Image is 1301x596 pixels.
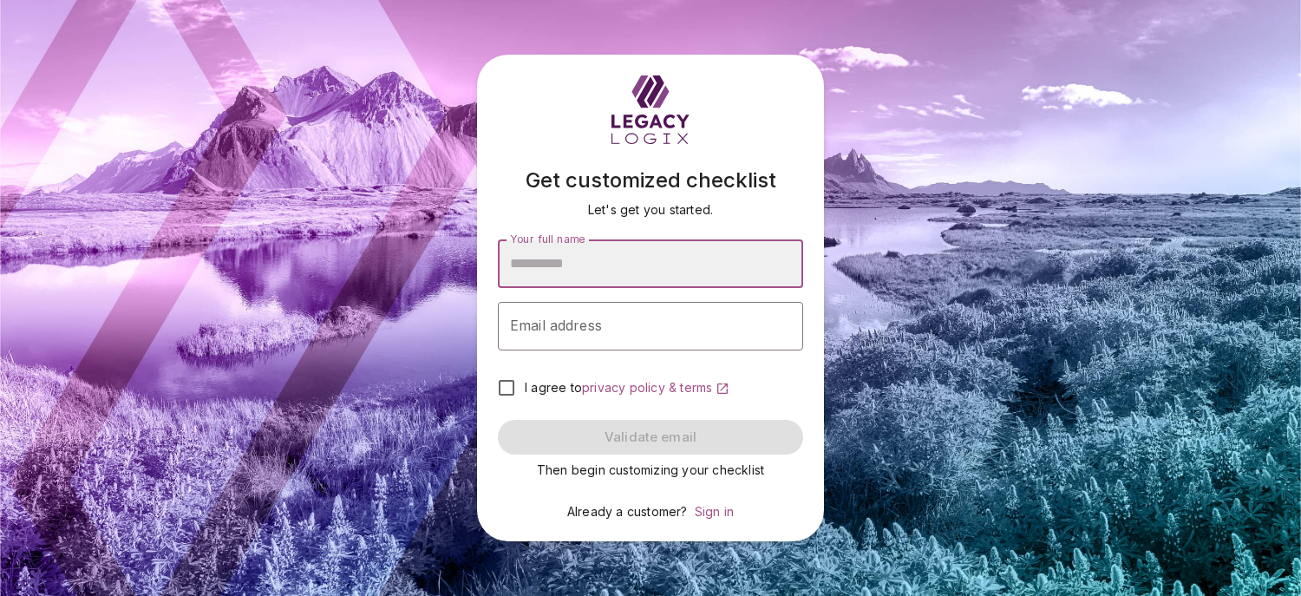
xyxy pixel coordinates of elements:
[526,167,776,193] span: Get customized checklist
[582,380,712,395] span: privacy policy & terms
[537,462,764,477] span: Then begin customizing your checklist
[525,380,582,395] span: I agree to
[695,504,734,519] a: Sign in
[588,202,713,217] span: Let's get you started.
[582,380,729,395] a: privacy policy & terms
[567,504,688,519] span: Already a customer?
[510,233,585,246] span: Your full name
